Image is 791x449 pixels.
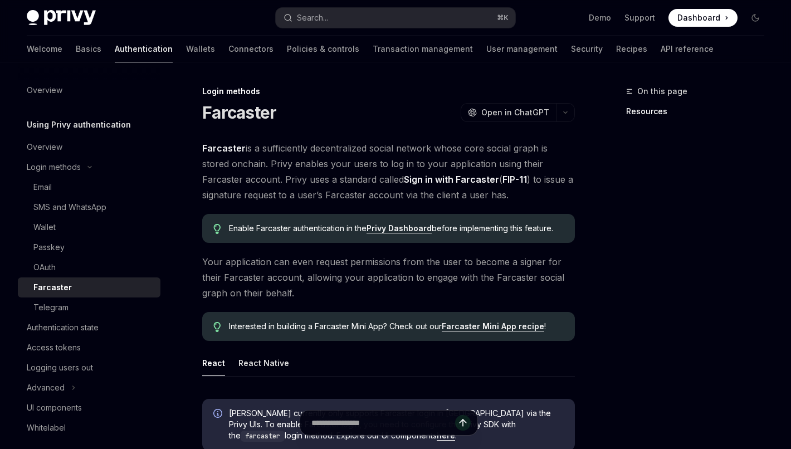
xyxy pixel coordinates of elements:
[486,36,558,62] a: User management
[115,36,173,62] a: Authentication
[18,157,97,177] button: Login methods
[18,318,160,338] a: Authentication state
[18,378,81,398] button: Advanced
[571,36,603,62] a: Security
[442,321,544,331] a: Farcaster Mini App recipe
[213,322,221,332] svg: Tip
[18,217,160,237] a: Wallet
[27,10,96,26] img: dark logo
[18,80,160,100] a: Overview
[229,223,564,234] span: Enable Farcaster authentication in the before implementing this feature.
[202,140,575,203] span: is a sufficiently decentralized social network whose core social graph is stored onchain. Privy e...
[18,257,160,277] a: OAuth
[27,381,65,394] div: Advanced
[311,411,455,435] input: Ask a question...
[677,12,720,23] span: Dashboard
[637,85,687,98] span: On this page
[33,261,56,274] div: OAuth
[373,36,473,62] a: Transaction management
[33,180,52,194] div: Email
[287,36,359,62] a: Policies & controls
[33,301,69,314] div: Telegram
[27,401,82,414] div: UI components
[27,421,66,435] div: Whitelabel
[27,341,81,354] div: Access tokens
[27,160,81,174] div: Login methods
[668,9,738,27] a: Dashboard
[33,281,72,294] div: Farcaster
[502,174,527,186] a: FIP-11
[76,36,101,62] a: Basics
[202,254,575,301] span: Your application can even request permissions from the user to become a signer for their Farcaste...
[202,143,246,154] a: Farcaster
[238,350,289,376] button: React Native
[186,36,215,62] a: Wallets
[27,36,62,62] a: Welcome
[18,177,160,197] a: Email
[33,221,56,234] div: Wallet
[27,84,62,97] div: Overview
[213,224,221,234] svg: Tip
[27,321,99,334] div: Authentication state
[202,350,225,376] button: React
[33,201,106,214] div: SMS and WhatsApp
[202,103,276,123] h1: Farcaster
[18,297,160,318] a: Telegram
[626,103,773,120] a: Resources
[18,338,160,358] a: Access tokens
[18,197,160,217] a: SMS and WhatsApp
[481,107,549,118] span: Open in ChatGPT
[404,174,499,185] strong: Sign in with Farcaster
[455,415,471,431] button: Send message
[624,12,655,23] a: Support
[367,223,432,233] a: Privy Dashboard
[27,361,93,374] div: Logging users out
[18,358,160,378] a: Logging users out
[33,241,65,254] div: Passkey
[18,418,160,438] a: Whitelabel
[27,118,131,131] h5: Using Privy authentication
[18,277,160,297] a: Farcaster
[228,36,274,62] a: Connectors
[746,9,764,27] button: Toggle dark mode
[202,86,575,97] div: Login methods
[27,140,62,154] div: Overview
[229,321,564,332] span: Interested in building a Farcaster Mini App? Check out our !
[589,12,611,23] a: Demo
[661,36,714,62] a: API reference
[616,36,647,62] a: Recipes
[18,237,160,257] a: Passkey
[497,13,509,22] span: ⌘ K
[297,11,328,25] div: Search...
[461,103,556,122] button: Open in ChatGPT
[18,137,160,157] a: Overview
[276,8,516,28] button: Search...⌘K
[18,398,160,418] a: UI components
